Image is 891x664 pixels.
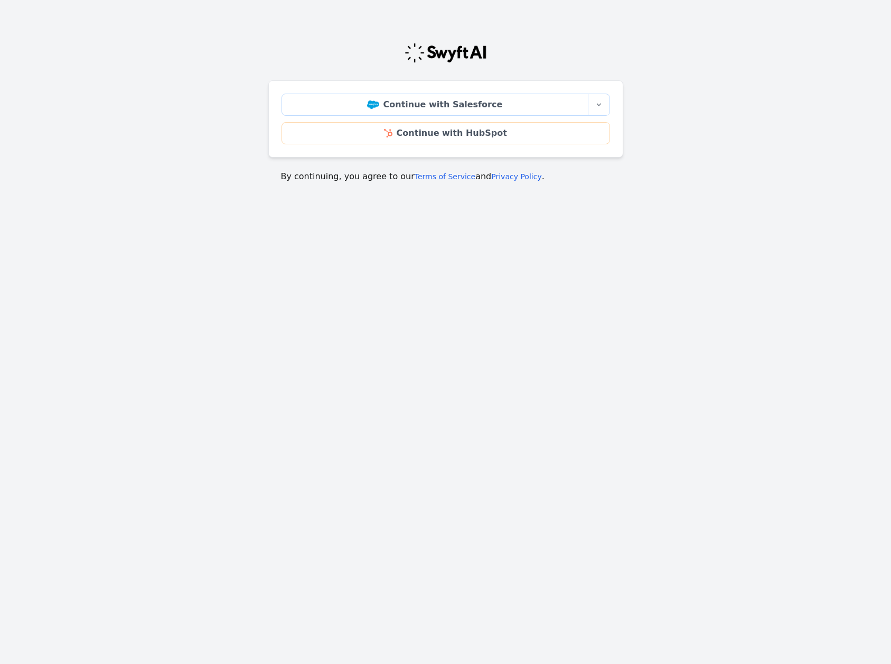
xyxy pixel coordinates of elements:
p: By continuing, you agree to our and . [281,170,611,183]
img: HubSpot [384,129,392,137]
a: Continue with HubSpot [282,122,610,144]
a: Privacy Policy [491,172,541,181]
a: Continue with Salesforce [282,94,588,116]
img: Salesforce [367,100,379,109]
a: Terms of Service [415,172,475,181]
img: Swyft Logo [404,42,487,63]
